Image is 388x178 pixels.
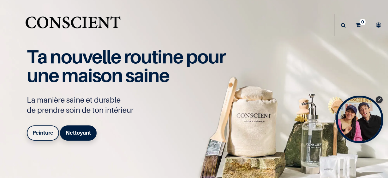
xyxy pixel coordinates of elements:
div: Open Tolstoy [336,96,383,143]
a: 0 [351,14,369,36]
div: Tolstoy bubble widget [336,96,383,143]
b: Nettoyant [66,130,91,136]
sup: 0 [360,19,366,25]
div: Close Tolstoy widget [376,96,383,103]
a: Nettoyant [60,125,97,141]
span: Ta nouvelle routine pour une maison saine [27,45,225,86]
a: Peinture [27,125,59,141]
b: Peinture [33,130,53,136]
p: La manière saine et durable de prendre soin de ton intérieur [27,95,232,115]
a: Logo of Conscient [24,13,122,38]
img: Conscient [24,13,122,38]
div: Open Tolstoy widget [336,96,383,143]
